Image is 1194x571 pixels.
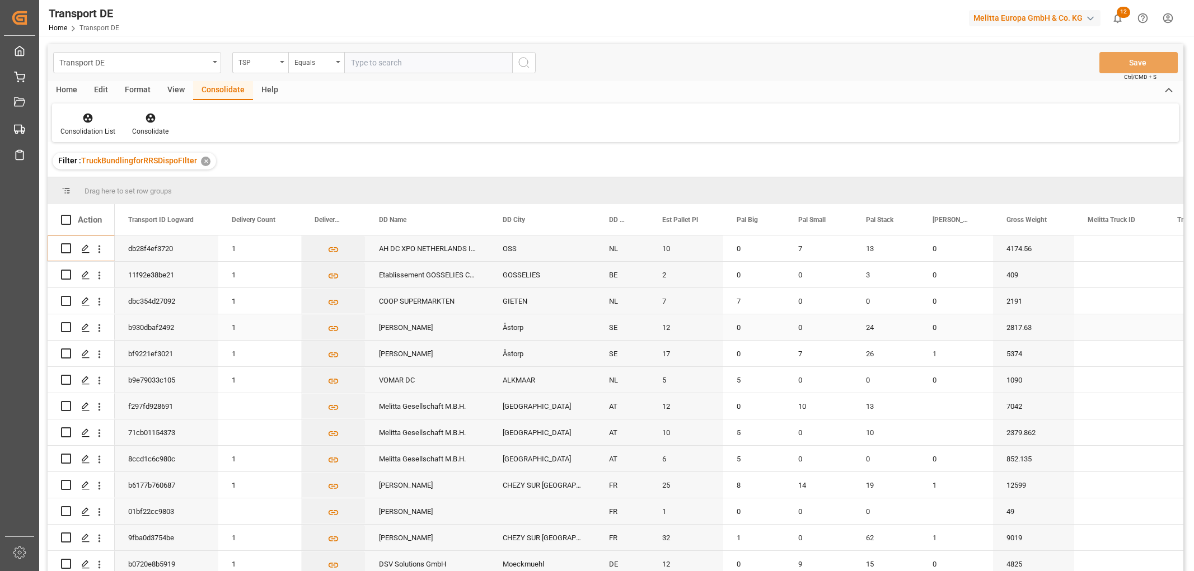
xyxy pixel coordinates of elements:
span: Drag here to set row groups [85,187,172,195]
span: TruckBundlingforRRSDispoFIlter [81,156,197,165]
div: 0 [723,341,785,366]
div: 409 [993,262,1074,287]
div: 14 [785,472,853,498]
div: 17 [649,341,723,366]
div: Press SPACE to select this row. [48,419,115,446]
div: Format [116,81,159,100]
button: Save [1099,52,1178,73]
div: CHEZY SUR [GEOGRAPHIC_DATA] [489,472,596,498]
div: 5 [723,419,785,445]
div: SE [596,314,649,340]
div: 0 [785,262,853,287]
div: Edit [86,81,116,100]
span: Filter : [58,156,81,165]
div: 8ccd1c6c980c [115,446,218,471]
div: 0 [785,446,853,471]
div: VOMAR DC [366,367,489,393]
div: 1 [218,341,301,366]
div: 12599 [993,472,1074,498]
div: Consolidate [132,126,168,136]
button: open menu [232,52,288,73]
div: 12 [649,314,723,340]
div: NL [596,367,649,393]
div: [PERSON_NAME] [366,525,489,550]
div: [PERSON_NAME] [366,472,489,498]
span: Delivery List [315,216,342,224]
div: 2379.862 [993,419,1074,445]
div: 0 [919,262,993,287]
div: b930dbaf2492 [115,314,218,340]
div: 7 [723,288,785,314]
span: Pal Small [798,216,826,224]
div: 0 [785,525,853,550]
div: Åstorp [489,314,596,340]
div: 0 [723,314,785,340]
div: Melitta Gesellschaft M.B.H. [366,419,489,445]
div: 1 [919,341,993,366]
div: 0 [723,393,785,419]
div: [PERSON_NAME] [366,314,489,340]
div: 0 [785,314,853,340]
span: Pal Stack [866,216,893,224]
div: Press SPACE to select this row. [48,472,115,498]
div: 0 [853,498,919,524]
div: b9e79033c105 [115,367,218,393]
div: Action [78,215,102,225]
span: Est Pallet Pl [662,216,698,224]
div: Press SPACE to select this row. [48,367,115,393]
div: 10 [785,393,853,419]
div: 11f92e38be21 [115,262,218,287]
span: Pal Big [737,216,758,224]
button: Melitta Europa GmbH & Co. KG [969,7,1105,29]
div: 1 [218,446,301,471]
div: 0 [853,367,919,393]
div: AT [596,419,649,445]
div: 10 [853,419,919,445]
div: Transport DE [49,5,119,22]
div: 10 [649,419,723,445]
div: 7 [785,341,853,366]
div: 0 [785,498,853,524]
div: 13 [853,235,919,261]
input: Type to search [344,52,512,73]
div: f297fd928691 [115,393,218,419]
div: Press SPACE to select this row. [48,262,115,288]
div: AT [596,446,649,471]
div: 0 [785,288,853,314]
div: [PERSON_NAME] [366,341,489,366]
div: 7 [649,288,723,314]
div: Press SPACE to select this row. [48,288,115,314]
div: FR [596,472,649,498]
div: 0 [723,262,785,287]
div: Press SPACE to select this row. [48,525,115,551]
div: GOSSELIES [489,262,596,287]
div: 71cb01154373 [115,419,218,445]
div: Press SPACE to select this row. [48,498,115,525]
div: 1 [218,262,301,287]
div: 1 [649,498,723,524]
div: Press SPACE to select this row. [48,341,115,367]
div: Melitta Gesellschaft M.B.H. [366,393,489,419]
div: SE [596,341,649,366]
div: 49 [993,498,1074,524]
span: [PERSON_NAME] [933,216,970,224]
div: 0 [853,446,919,471]
div: FR [596,525,649,550]
div: 4174.56 [993,235,1074,261]
div: 0 [919,367,993,393]
div: 10 [649,235,723,261]
span: Delivery Count [232,216,275,224]
div: 3 [853,262,919,287]
div: Consolidate [193,81,253,100]
div: 0 [919,314,993,340]
div: 1 [919,525,993,550]
div: [GEOGRAPHIC_DATA] [489,393,596,419]
div: FR [596,498,649,524]
div: 1 [218,525,301,550]
div: 8 [723,472,785,498]
div: 24 [853,314,919,340]
button: Help Center [1130,6,1155,31]
div: Press SPACE to select this row. [48,314,115,341]
a: Home [49,24,67,32]
div: [GEOGRAPHIC_DATA] [489,446,596,471]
